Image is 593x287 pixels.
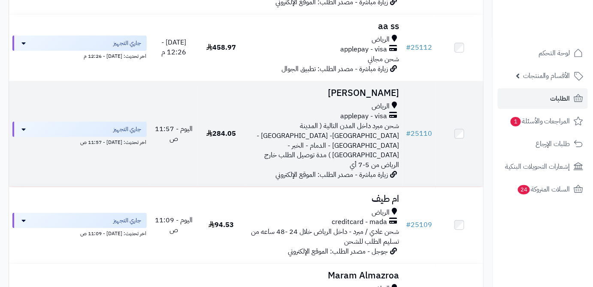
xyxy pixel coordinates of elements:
span: زيارة مباشرة - مصدر الطلب: تطبيق الجوال [282,64,388,74]
span: شحن عادي / مبرد - داخل الرياض خلال 24 -48 ساعه من تسليم الطلب للشحن [251,227,399,247]
span: الرياض [372,102,390,111]
a: #25110 [406,129,433,139]
span: شحن مبرد داخل المدن التالية ( المدينة [GEOGRAPHIC_DATA]- [GEOGRAPHIC_DATA] - [GEOGRAPHIC_DATA] - ... [257,121,399,170]
span: المراجعات والأسئلة [510,115,570,127]
span: جوجل - مصدر الطلب: الموقع الإلكتروني [288,246,388,257]
span: # [406,129,411,139]
div: اخر تحديث: [DATE] - 11:57 ص [12,137,147,146]
h3: Maram Almazroa [248,271,399,281]
span: لوحة التحكم [539,47,570,59]
a: طلبات الإرجاع [498,134,588,154]
a: الطلبات [498,88,588,109]
h3: ام طيف [248,194,399,204]
div: اخر تحديث: [DATE] - 11:09 ص [12,228,147,237]
span: إشعارات التحويلات البنكية [505,161,570,173]
span: الرياض [372,35,390,45]
span: السلات المتروكة [517,183,570,195]
span: # [406,42,411,53]
span: جاري التجهيز [114,216,142,225]
span: 284.05 [206,129,236,139]
span: الطلبات [551,93,570,105]
a: #25112 [406,42,433,53]
span: الرياض [372,208,390,218]
span: # [406,220,411,230]
span: شحن مجاني [368,54,399,64]
span: الأقسام والمنتجات [523,70,570,82]
span: 1 [511,117,521,126]
span: 458.97 [206,42,236,53]
span: اليوم - 11:57 ص [155,124,193,144]
span: applepay - visa [341,45,387,54]
span: طلبات الإرجاع [536,138,570,150]
span: 24 [518,185,530,194]
a: المراجعات والأسئلة1 [498,111,588,132]
h3: [PERSON_NAME] [248,88,399,98]
span: [DATE] - 12:26 م [161,37,186,57]
span: 94.53 [209,220,234,230]
a: السلات المتروكة24 [498,179,588,200]
img: logo-2.png [535,24,585,42]
span: جاري التجهيز [114,39,142,48]
span: زيارة مباشرة - مصدر الطلب: الموقع الإلكتروني [276,170,388,180]
span: اليوم - 11:09 ص [155,215,193,235]
span: creditcard - mada [332,217,387,227]
div: اخر تحديث: [DATE] - 12:26 م [12,51,147,60]
h3: aa ss [248,21,399,31]
a: لوحة التحكم [498,43,588,63]
span: applepay - visa [341,111,387,121]
a: إشعارات التحويلات البنكية [498,156,588,177]
a: #25109 [406,220,433,230]
span: جاري التجهيز [114,125,142,134]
